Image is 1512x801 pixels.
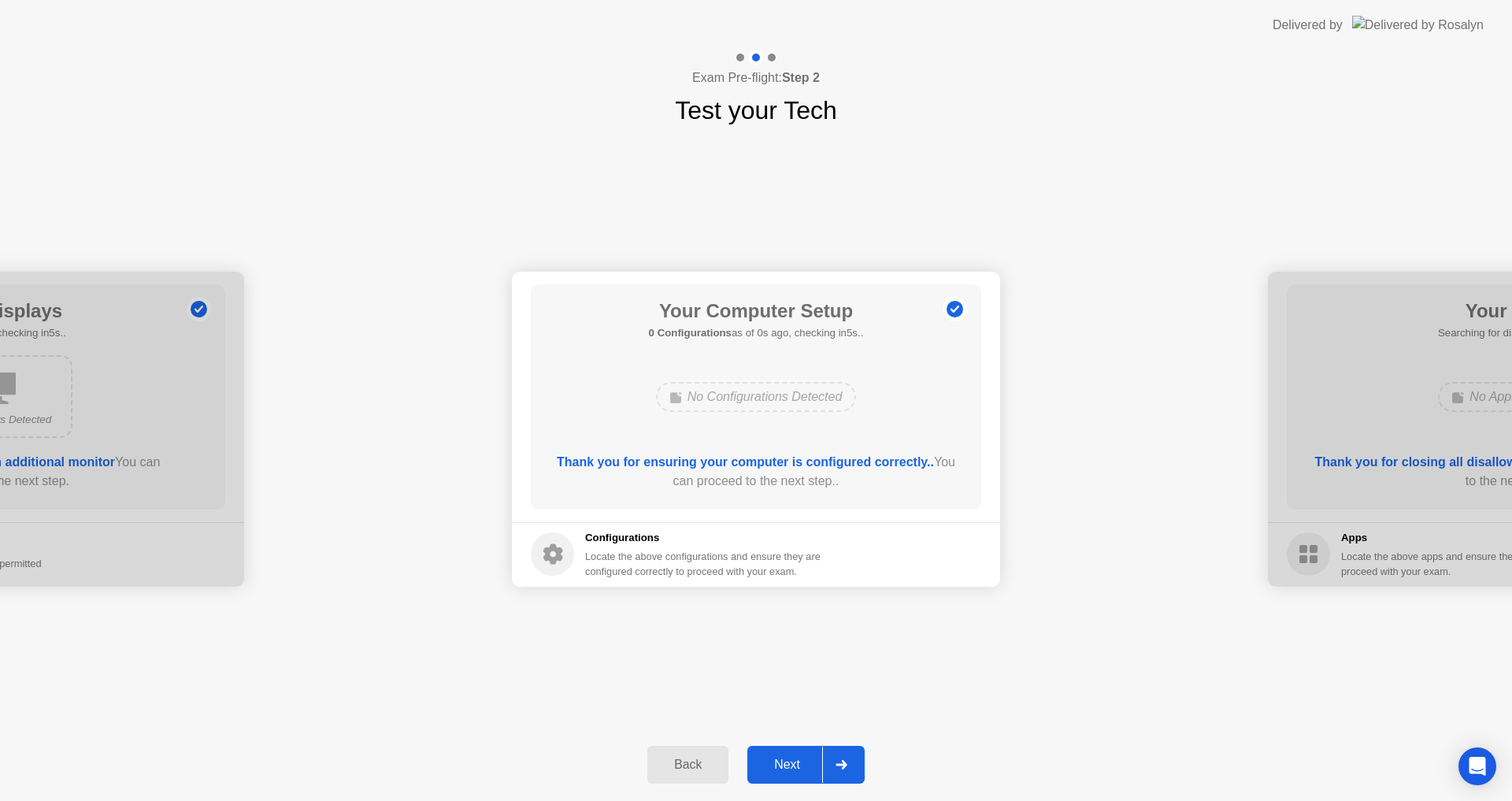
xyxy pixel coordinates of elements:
div: Delivered by [1273,16,1343,35]
button: Next [747,746,865,784]
div: Back [652,758,724,772]
b: Step 2 [782,71,820,84]
div: Locate the above configurations and ensure they are configured correctly to proceed with your exam. [585,549,824,579]
div: No Configurations Detected [656,382,857,412]
h5: Configurations [585,530,824,546]
div: Open Intercom Messenger [1458,747,1496,785]
img: Delivered by Rosalyn [1352,16,1484,34]
b: 0 Configurations [649,327,732,339]
div: Next [752,758,822,772]
button: Back [647,746,728,784]
h5: as of 0s ago, checking in5s.. [649,325,864,341]
b: Thank you for ensuring your computer is configured correctly.. [557,455,934,469]
h1: Test your Tech [675,91,837,129]
h1: Your Computer Setup [649,297,864,325]
div: You can proceed to the next step.. [554,453,959,491]
h4: Exam Pre-flight: [692,69,820,87]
